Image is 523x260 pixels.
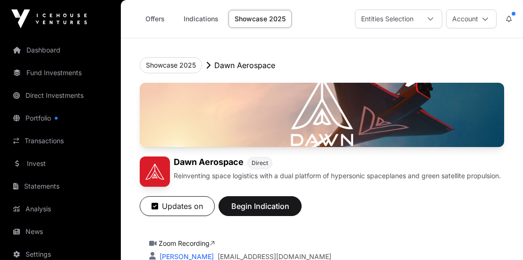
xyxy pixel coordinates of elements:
a: Indications [177,10,225,28]
p: Dawn Aerospace [214,60,275,71]
div: Entities Selection [355,10,419,28]
a: Analysis [8,199,113,219]
a: Fund Investments [8,62,113,83]
span: Direct [252,159,268,167]
span: Begin Indication [230,200,290,212]
p: Reinventing space logistics with a dual platform of hypersonic spaceplanes and green satellite pr... [174,171,501,181]
a: Showcase 2025 [228,10,292,28]
a: Direct Investments [8,85,113,106]
a: Begin Indication [219,206,302,215]
h1: Dawn Aerospace [174,156,244,169]
button: Begin Indication [219,196,302,216]
a: Statements [8,176,113,197]
button: Showcase 2025 [140,57,202,73]
a: Invest [8,153,113,174]
button: Updates on [140,196,215,216]
a: Zoom Recording [159,239,215,247]
a: Transactions [8,130,113,151]
img: Icehouse Ventures Logo [11,9,87,28]
a: Offers [136,10,174,28]
img: Dawn Aerospace [140,83,504,147]
button: Account [446,9,497,28]
a: Dashboard [8,40,113,61]
img: Dawn Aerospace [140,156,170,187]
a: Portfolio [8,108,113,129]
a: News [8,221,113,242]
